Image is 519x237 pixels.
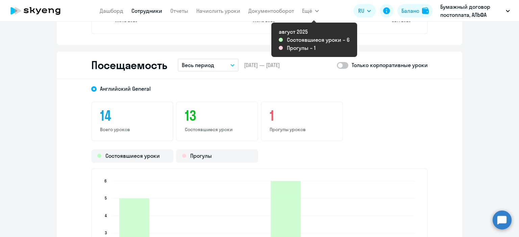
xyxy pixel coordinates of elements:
img: balance [422,7,429,14]
h2: Посещаемость [91,58,167,72]
div: Прогулы [176,149,258,163]
p: Бумажный договор постоплата, АЛЬФА ПАРТНЕР, ООО [440,3,503,19]
text: 6 [104,178,107,183]
p: Состоявшиеся уроки [185,126,249,132]
a: Документооборот [248,7,294,14]
span: [DATE] — [DATE] [244,61,280,69]
a: Дашборд [100,7,123,14]
text: 4 [105,213,107,218]
text: 5 [105,196,107,201]
text: 3 [105,230,107,235]
a: Начислить уроки [196,7,240,14]
button: RU [353,4,376,18]
a: Отчеты [170,7,188,14]
span: Английский General [100,85,151,92]
h3: 1 [270,108,334,124]
div: Баланс [401,7,419,15]
h3: 14 [100,108,165,124]
button: Балансbalance [397,4,433,18]
h3: 13 [185,108,249,124]
p: Только корпоративные уроки [352,61,428,69]
p: Весь период [182,61,214,69]
button: Бумажный договор постоплата, АЛЬФА ПАРТНЕР, ООО [437,3,513,19]
a: Сотрудники [131,7,162,14]
p: Всего уроков [100,126,165,132]
p: Прогулы уроков [270,126,334,132]
span: Ещё [302,7,312,15]
span: RU [358,7,364,15]
div: Состоявшиеся уроки [91,149,173,163]
button: Весь период [178,59,239,71]
button: Ещё [302,4,319,18]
